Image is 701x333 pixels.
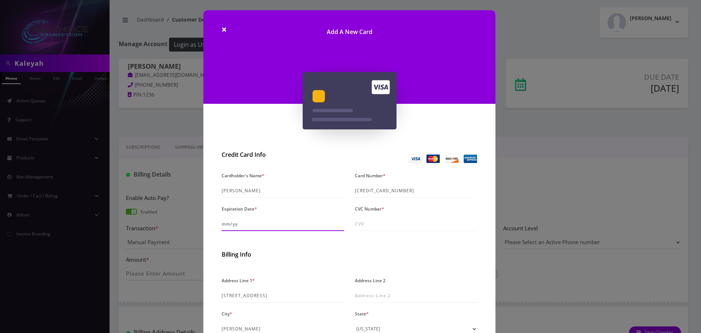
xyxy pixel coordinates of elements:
input: mm/yy [222,217,344,231]
label: Cardholder's Name [222,170,264,181]
label: City [222,309,232,319]
h1: Add A New Card [203,10,495,46]
input: Address Line 2 [355,289,477,303]
input: Please Enter Cardholder’s Name [222,184,344,198]
input: CVV [355,217,477,231]
h2: Billing Info [222,251,477,258]
label: CVC Number [355,204,384,214]
h2: Credit Card Info [222,151,344,158]
span: × [222,23,227,35]
img: Credit Card Info [409,154,477,163]
img: Add A New Card [303,72,397,129]
label: Address Line 1 [222,275,255,286]
button: Close [222,25,227,34]
label: Address Line 2 [355,275,386,286]
label: Expiration Date [222,204,257,214]
input: Address Line 1 [222,289,344,303]
label: Card Number [355,170,386,181]
input: Please Enter Card New Number [355,184,477,198]
label: State [355,309,369,319]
